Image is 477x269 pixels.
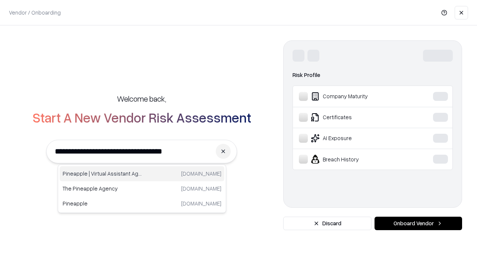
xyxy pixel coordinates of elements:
div: Company Maturity [299,92,410,101]
p: The Pineapple Agency [63,185,142,192]
p: [DOMAIN_NAME] [181,185,221,192]
div: AI Exposure [299,134,410,143]
p: [DOMAIN_NAME] [181,200,221,207]
button: Onboard Vendor [375,217,462,230]
p: Vendor / Onboarding [9,9,61,16]
button: Discard [283,217,372,230]
p: Pineapple | Virtual Assistant Agency [63,170,142,177]
p: Pineapple [63,200,142,207]
h5: Welcome back, [117,93,166,104]
div: Risk Profile [293,71,453,80]
p: [DOMAIN_NAME] [181,170,221,177]
div: Suggestions [58,164,226,213]
div: Certificates [299,113,410,122]
div: Breach History [299,155,410,164]
h2: Start A New Vendor Risk Assessment [32,110,251,125]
